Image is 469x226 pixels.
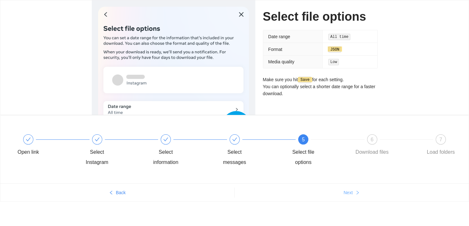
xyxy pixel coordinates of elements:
div: Select Instagram [79,134,148,167]
button: Nextright [235,187,469,198]
div: Select messages [216,147,253,167]
div: Select file options [285,147,322,167]
code: JSON [328,46,341,53]
p: Make sure you hit for each setting. You can optionally select a shorter date range for a faster d... [263,76,378,97]
span: check [232,137,237,142]
div: Open link [17,147,39,157]
div: Select Instagram [79,147,116,167]
span: Date range [268,34,290,39]
span: 7 [439,137,442,142]
button: leftBack [0,187,234,198]
span: Back [116,189,126,196]
div: 7Load folders [422,134,459,157]
span: Media quality [268,59,295,64]
span: 5 [302,137,305,142]
span: Format [268,47,282,52]
h1: Select file options [263,9,378,24]
div: Open link [10,134,79,157]
div: 6Download files [354,134,423,157]
code: Save [298,77,311,83]
div: Select information [147,134,216,167]
div: Load folders [427,147,455,157]
code: Low [328,59,339,65]
span: left [109,190,113,195]
span: check [95,137,100,142]
span: check [26,137,31,142]
span: Next [344,189,353,196]
span: right [355,190,360,195]
span: 6 [371,137,373,142]
div: 5Select file options [285,134,354,167]
code: All time [328,34,350,40]
div: Select information [147,147,184,167]
span: check [163,137,168,142]
div: Download files [355,147,388,157]
div: Select messages [216,134,285,167]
